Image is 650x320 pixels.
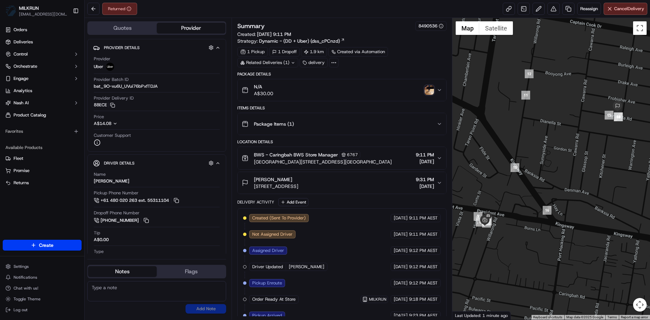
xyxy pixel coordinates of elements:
span: [DATE] [394,313,408,319]
span: [DATE] [394,264,408,270]
img: Google [454,311,476,320]
button: +61 480 020 263 ext. 55311104 [94,197,180,204]
span: A$30.00 [254,90,273,97]
div: 15 [605,111,613,120]
span: 9:31 PM [416,176,434,183]
span: [PERSON_NAME] [254,176,292,183]
button: Create [3,240,82,251]
span: BWS - Caringbah BWS Store Manager [254,151,338,158]
button: Toggle Theme [3,294,82,304]
span: Deliveries [14,39,33,45]
span: Log out [14,307,27,313]
span: Chat with us! [14,285,38,291]
a: Deliveries [3,37,82,47]
a: Analytics [3,85,82,96]
button: A$14.08 [94,121,153,127]
button: Quotes [88,23,157,34]
div: [PERSON_NAME] [94,178,129,184]
span: [PERSON_NAME] [289,264,324,270]
span: [DATE] [416,183,434,190]
span: Pickup Phone Number [94,190,138,196]
span: N/A [254,83,273,90]
div: Available Products [3,142,82,153]
div: 13 [614,112,623,121]
div: A$0.00 [94,237,109,243]
span: 9:23 PM AEST [409,313,438,319]
span: Name [94,171,106,177]
a: Dynamic - (DD + Uber) (dss_cPCnzd) [259,38,345,44]
span: MILKRUN [369,297,386,302]
div: 1 Dropoff [269,47,300,57]
button: Fleet [3,153,82,164]
span: [DATE] [394,296,408,302]
span: 9:11 PM AEST [409,231,438,237]
span: Toggle Theme [14,296,41,302]
div: 11 [521,91,530,100]
button: Engage [3,73,82,84]
button: Package Items (1) [238,113,446,135]
div: 10 [511,163,519,172]
span: Driver Updated [252,264,283,270]
span: Engage [14,76,28,82]
span: Pickup Arrived [252,313,282,319]
button: CancelDelivery [604,3,647,15]
div: Returned [102,3,137,15]
button: Driver Details [93,157,220,169]
div: Delivery Activity [237,199,274,205]
div: 16 [543,206,551,215]
a: [PHONE_NUMBER] [94,217,150,224]
div: 9 [474,212,482,221]
button: 8490536 [418,23,443,29]
span: [PHONE_NUMBER] [101,217,139,223]
span: Promise [14,168,29,174]
button: Nash AI [3,98,82,108]
span: [STREET_ADDRESS] [254,183,298,190]
button: 88ECE [94,102,115,108]
div: Location Details [237,139,446,145]
span: Assigned Driver [252,248,284,254]
span: Package Items ( 1 ) [254,121,294,127]
div: Strategy: [237,38,345,44]
a: Fleet [5,155,79,162]
div: 14 [614,112,623,121]
button: Add Event [278,198,308,206]
span: Driver Details [104,161,134,166]
button: Reassign [577,3,601,15]
button: N/AA$30.00photo_proof_of_delivery image [238,79,446,101]
span: Returns [14,180,29,186]
div: Favorites [3,126,82,137]
button: Flags [157,266,225,277]
span: Nash AI [14,100,29,106]
span: Provider [94,56,110,62]
span: Price [94,114,104,120]
button: Provider Details [93,42,220,53]
span: Not Assigned Driver [252,231,292,237]
span: [DATE] 9:11 PM [257,31,291,37]
span: Created: [237,31,291,38]
span: 6767 [347,152,358,157]
div: 17 [482,216,491,225]
span: Reassign [580,6,598,12]
span: [DATE] [394,231,408,237]
img: photo_proof_of_delivery image [425,85,434,95]
div: 7 [483,217,492,226]
span: Order Ready At Store [252,296,296,302]
button: Keyboard shortcuts [533,315,562,320]
span: Pickup Enroute [252,280,282,286]
button: Toggle fullscreen view [633,21,647,35]
span: Map data ©2025 Google [566,315,603,319]
span: [DATE] [394,215,408,221]
span: 9:18 PM AEST [409,296,438,302]
button: Orchestrate [3,61,82,72]
button: [EMAIL_ADDRESS][DOMAIN_NAME] [19,12,67,17]
div: 1 Pickup [237,47,268,57]
div: Related Deliveries (1) [237,58,298,67]
button: [PERSON_NAME][STREET_ADDRESS]9:31 PM[DATE] [238,172,446,194]
span: 9:11 PM AEST [409,215,438,221]
button: Control [3,49,82,60]
div: 12 [525,69,534,78]
button: Promise [3,165,82,176]
div: 8 [476,218,485,227]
